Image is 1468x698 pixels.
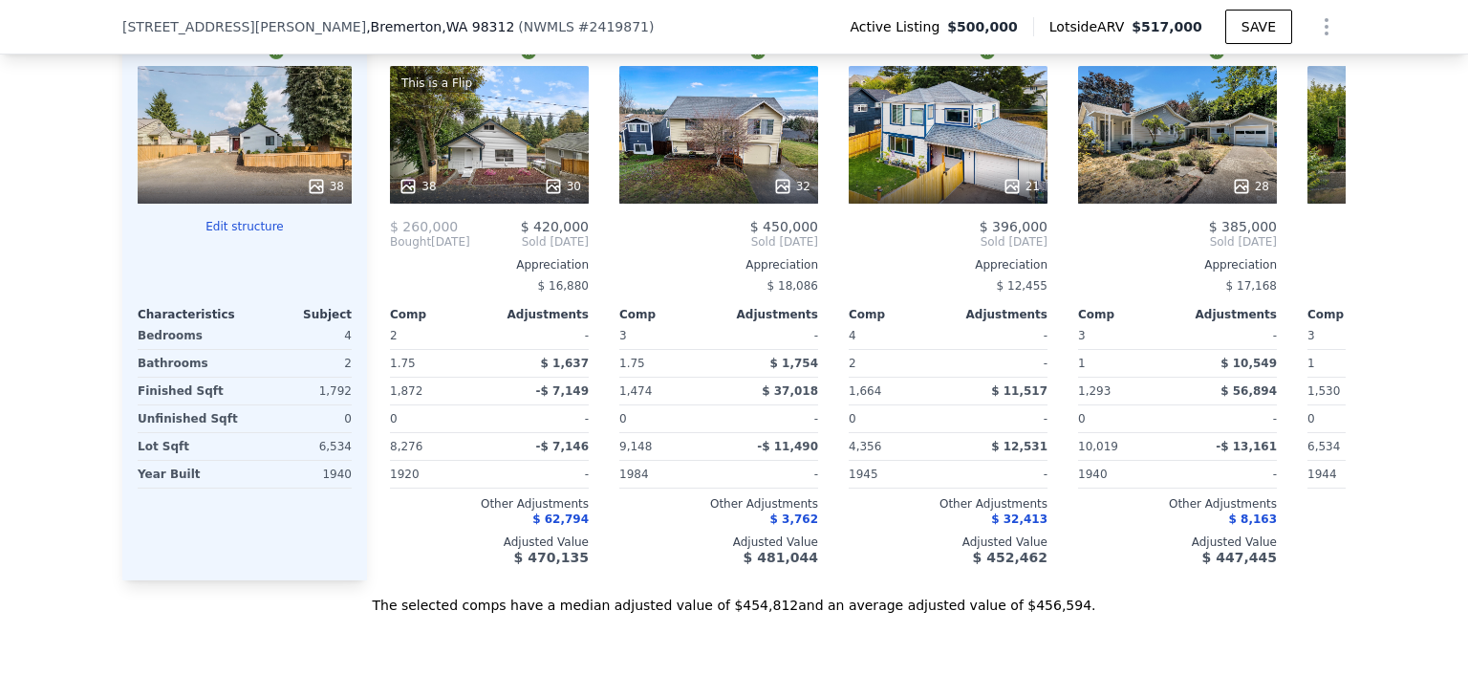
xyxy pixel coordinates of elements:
[138,350,241,377] div: Bathrooms
[991,513,1047,526] span: $ 32,413
[122,580,1346,615] div: The selected comps have a median adjusted value of $454,812 and an average adjusted value of $456...
[138,433,241,460] div: Lot Sqft
[1202,550,1277,565] span: $ 447,445
[442,19,514,34] span: , WA 98312
[524,19,574,34] span: NWMLS
[619,496,818,512] div: Other Adjustments
[536,384,589,398] span: -$ 7,149
[947,17,1018,36] span: $500,000
[744,550,818,565] span: $ 481,044
[248,433,352,460] div: 6,534
[1307,412,1315,425] span: 0
[723,405,818,432] div: -
[850,17,947,36] span: Active Listing
[849,440,881,453] span: 4,356
[470,234,589,250] span: Sold [DATE]
[1078,440,1118,453] span: 10,019
[390,257,589,273] div: Appreciation
[849,329,856,342] span: 4
[514,550,589,565] span: $ 470,135
[390,234,470,250] div: [DATE]
[1078,350,1174,377] div: 1
[1003,177,1040,196] div: 21
[248,405,352,432] div: 0
[991,384,1047,398] span: $ 11,517
[723,461,818,488] div: -
[1078,307,1177,322] div: Comp
[849,496,1047,512] div: Other Adjustments
[1220,357,1277,370] span: $ 10,549
[1078,234,1277,250] span: Sold [DATE]
[619,234,818,250] span: Sold [DATE]
[1229,513,1277,526] span: $ 8,163
[1216,440,1277,453] span: -$ 13,161
[493,322,589,349] div: -
[390,534,589,550] div: Adjusted Value
[1049,17,1132,36] span: Lotside ARV
[750,219,818,234] span: $ 450,000
[390,384,422,398] span: 1,872
[390,307,489,322] div: Comp
[541,357,589,370] span: $ 1,637
[390,461,486,488] div: 1920
[849,461,944,488] div: 1945
[1078,257,1277,273] div: Appreciation
[723,322,818,349] div: -
[849,234,1047,250] span: Sold [DATE]
[1226,279,1277,293] span: $ 17,168
[773,177,810,196] div: 32
[390,440,422,453] span: 8,276
[849,307,948,322] div: Comp
[1307,440,1340,453] span: 6,534
[619,329,627,342] span: 3
[619,440,652,453] span: 9,148
[997,279,1047,293] span: $ 12,455
[248,350,352,377] div: 2
[1307,329,1315,342] span: 3
[849,350,944,377] div: 2
[991,440,1047,453] span: $ 12,531
[399,177,436,196] div: 38
[366,17,514,36] span: , Bremerton
[248,378,352,404] div: 1,792
[619,350,715,377] div: 1.75
[952,322,1047,349] div: -
[1307,307,1407,322] div: Comp
[390,496,589,512] div: Other Adjustments
[1232,177,1269,196] div: 28
[1078,496,1277,512] div: Other Adjustments
[138,405,241,432] div: Unfinished Sqft
[307,177,344,196] div: 38
[1307,384,1340,398] span: 1,530
[1209,219,1277,234] span: $ 385,000
[1181,461,1277,488] div: -
[138,219,352,234] button: Edit structure
[1078,534,1277,550] div: Adjusted Value
[398,74,476,93] div: This is a Flip
[248,461,352,488] div: 1940
[619,384,652,398] span: 1,474
[849,534,1047,550] div: Adjusted Value
[952,350,1047,377] div: -
[1220,384,1277,398] span: $ 56,894
[138,307,245,322] div: Characteristics
[770,513,818,526] span: $ 3,762
[952,461,1047,488] div: -
[1132,19,1202,34] span: $517,000
[719,307,818,322] div: Adjustments
[390,350,486,377] div: 1.75
[952,405,1047,432] div: -
[619,412,627,425] span: 0
[122,17,366,36] span: [STREET_ADDRESS][PERSON_NAME]
[767,279,818,293] span: $ 18,086
[493,405,589,432] div: -
[138,378,241,404] div: Finished Sqft
[1181,405,1277,432] div: -
[619,307,719,322] div: Comp
[390,234,431,250] span: Bought
[1078,384,1111,398] span: 1,293
[390,329,398,342] span: 2
[1307,8,1346,46] button: Show Options
[138,461,241,488] div: Year Built
[544,177,581,196] div: 30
